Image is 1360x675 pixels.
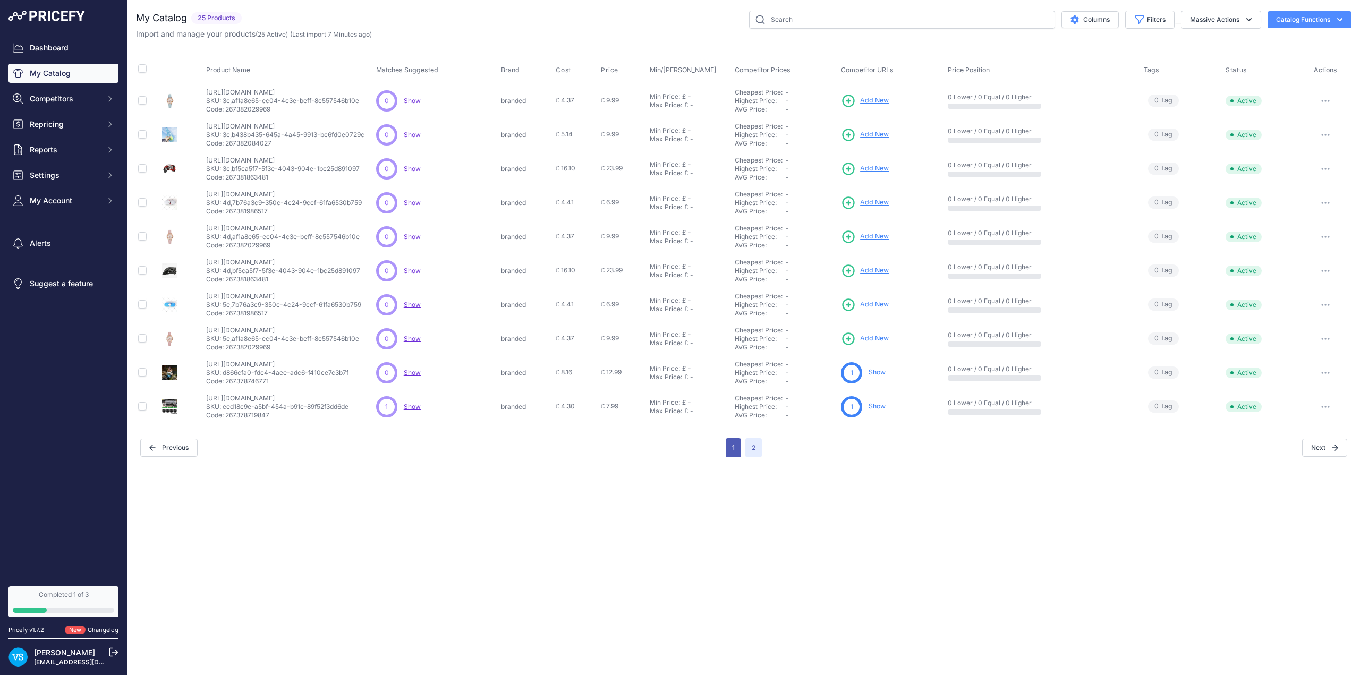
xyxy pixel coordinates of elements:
button: Previous [140,439,198,457]
span: Competitor Prices [735,66,790,74]
div: - [688,373,693,381]
p: [URL][DOMAIN_NAME] [206,122,364,131]
p: [URL][DOMAIN_NAME] [206,224,360,233]
a: Show [869,368,886,376]
span: Active [1226,368,1262,378]
a: Cheapest Price: [735,88,783,96]
span: - [786,97,789,105]
div: £ [684,271,688,279]
span: - [786,199,789,207]
span: - [786,377,789,385]
div: £ [684,373,688,381]
div: AVG Price: [735,241,786,250]
span: - [786,165,789,173]
span: Brand [501,66,520,74]
div: Min Price: [650,228,680,237]
div: - [688,101,693,109]
div: - [688,203,693,211]
div: - [686,262,691,271]
a: Show [404,233,421,241]
span: - [786,241,789,249]
span: - [786,369,789,377]
a: Show [869,402,886,410]
button: Go to page 1 [726,438,741,457]
p: branded [501,335,551,343]
p: SKU: 3c,af1a8e65-ec04-4c3e-beff-8c557546b10e [206,97,359,105]
input: Search [749,11,1055,29]
div: AVG Price: [735,105,786,114]
div: Min Price: [650,194,680,203]
h2: My Catalog [136,11,187,25]
p: branded [501,301,551,309]
div: - [688,339,693,347]
div: Completed 1 of 3 [13,591,114,599]
button: Settings [8,166,118,185]
a: Show [404,199,421,207]
span: Reports [30,144,99,155]
button: Massive Actions [1181,11,1261,29]
span: £ 4.41 [556,198,574,206]
span: Tag [1148,95,1179,107]
div: £ [684,237,688,245]
span: £ 5.14 [556,130,573,138]
div: Highest Price: [735,131,786,139]
div: £ [684,203,688,211]
p: Code: 267382084027 [206,139,364,148]
span: 0 [385,96,389,106]
span: Competitor URLs [841,66,894,74]
span: - [786,224,789,232]
span: Add New [860,130,889,140]
p: [URL][DOMAIN_NAME] [206,88,359,97]
a: Show [404,369,421,377]
p: [URL][DOMAIN_NAME] [206,190,362,199]
span: 0 [385,300,389,310]
span: 0 [385,266,389,276]
div: £ [684,305,688,313]
span: Tag [1148,332,1179,345]
a: Cheapest Price: [735,122,783,130]
span: Show [404,335,421,343]
a: [EMAIL_ADDRESS][DOMAIN_NAME] [34,658,145,666]
span: 0 [1154,164,1159,174]
a: 25 Active [258,30,286,38]
button: Filters [1125,11,1175,29]
span: 0 [1154,334,1159,344]
span: My Account [30,195,99,206]
span: Add New [860,266,889,276]
a: Add New [841,127,889,142]
span: Tag [1148,366,1179,379]
a: Show [404,267,421,275]
span: 0 [1154,198,1159,208]
span: 0 [1154,300,1159,310]
button: Price [601,66,620,74]
div: £ [682,330,686,339]
p: SKU: 4d,bf5ca5f7-5f3e-4043-904e-1bc25d891097 [206,267,360,275]
p: branded [501,131,551,139]
span: £ 12.99 [601,368,622,376]
nav: Sidebar [8,38,118,574]
div: - [686,160,691,169]
span: 0 [385,164,389,174]
span: 0 [385,368,389,378]
span: 0 [1154,266,1159,276]
span: Product Name [206,66,250,74]
div: - [686,92,691,101]
div: £ [682,296,686,305]
p: SKU: 4d,7b76a3c9-350c-4c24-9ccf-61fa6530b759 [206,199,362,207]
p: 0 Lower / 0 Equal / 0 Higher [948,331,1133,339]
div: £ [684,339,688,347]
button: Catalog Functions [1268,11,1351,28]
a: Suggest a feature [8,274,118,293]
span: - [786,275,789,283]
div: - [686,126,691,135]
button: Status [1226,66,1249,74]
span: - [786,394,789,402]
div: - [688,237,693,245]
div: - [688,169,693,177]
button: My Account [8,191,118,210]
span: Tag [1148,230,1179,243]
p: SKU: d866cfa0-fdc4-4aee-adc6-f410ce7c3b7f [206,369,348,377]
span: Price [601,66,618,74]
a: Add New [841,195,889,210]
span: - [786,258,789,266]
